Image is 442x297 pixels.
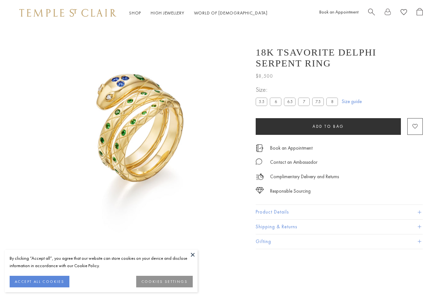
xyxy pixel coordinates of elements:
button: Gifting [256,234,423,249]
a: View Wishlist [401,8,407,18]
img: icon_appointment.svg [256,144,263,152]
h1: 18K Tsavorite Delphi Serpent Ring [256,47,423,69]
img: R36135-SRPBSTG [32,26,246,240]
label: 6 [270,98,281,106]
label: 7 [298,98,310,106]
button: ACCEPT ALL COOKIES [10,276,69,287]
nav: Main navigation [129,9,268,17]
div: Responsible Sourcing [270,187,311,195]
span: Size: [256,84,340,95]
img: icon_sourcing.svg [256,187,264,194]
button: Shipping & Returns [256,220,423,234]
span: $8,500 [256,72,273,80]
a: Size guide [342,98,362,105]
a: Open Shopping Bag [417,8,423,18]
a: ShopShop [129,10,141,16]
iframe: Gorgias live chat messenger [410,267,436,291]
p: Complimentary Delivery and Returns [270,173,339,181]
button: COOKIES SETTINGS [136,276,193,287]
a: Search [368,8,375,18]
label: 5.5 [256,98,267,106]
a: Book an Appointment [270,144,313,152]
a: World of [DEMOGRAPHIC_DATA]World of [DEMOGRAPHIC_DATA] [194,10,268,16]
label: 8 [326,98,338,106]
img: MessageIcon-01_2.svg [256,158,262,165]
div: By clicking “Accept all”, you agree that our website can store cookies on your device and disclos... [10,255,193,269]
button: Add to bag [256,118,401,135]
label: 7.5 [312,98,324,106]
div: Contact an Ambassador [270,158,317,166]
label: 6.5 [284,98,296,106]
img: icon_delivery.svg [256,173,264,181]
a: High JewelleryHigh Jewellery [151,10,184,16]
span: Add to bag [313,124,344,129]
button: Product Details [256,205,423,219]
img: Temple St. Clair [19,9,116,17]
a: Book an Appointment [319,9,358,15]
